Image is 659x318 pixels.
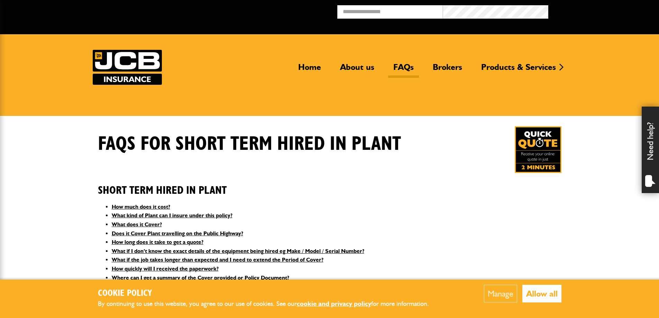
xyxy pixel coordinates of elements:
a: How much does it cost? [112,203,170,210]
button: Manage [484,285,517,302]
button: Broker Login [548,5,654,16]
a: About us [335,62,379,78]
a: FAQs [388,62,419,78]
img: JCB Insurance Services logo [93,50,162,85]
a: What kind of Plant can I insure under this policy? [112,212,232,219]
a: What if I don’t know the exact details of the equipment being hired eg Make / Model / Serial Number? [112,248,364,254]
a: cookie and privacy policy [297,300,371,308]
a: What does it Cover? [112,221,162,228]
h1: FAQS for Short Term Hired In Plant [98,133,401,156]
a: JCB Insurance Services [93,50,162,85]
a: What if the job takes longer than expected and I need to extend the Period of Cover? [112,256,323,263]
a: How long does it take to get a quote? [112,239,203,245]
p: By continuing to use this website, you agree to our use of cookies. See our for more information. [98,299,440,309]
button: Allow all [522,285,561,302]
a: Does it Cover Plant travelling on the Public Highway? [112,230,243,237]
div: Need help? [642,107,659,193]
a: Where can I get a summary of the Cover provided or Policy Document? [112,274,289,281]
h2: Short Term Hired In Plant [98,173,561,197]
a: Home [293,62,326,78]
a: Brokers [428,62,467,78]
img: Quick Quote [515,126,561,173]
h2: Cookie Policy [98,288,440,299]
a: Products & Services [476,62,561,78]
a: Get your insurance quote in just 2-minutes [515,126,561,173]
a: How quickly will I received the paperwork? [112,265,219,272]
